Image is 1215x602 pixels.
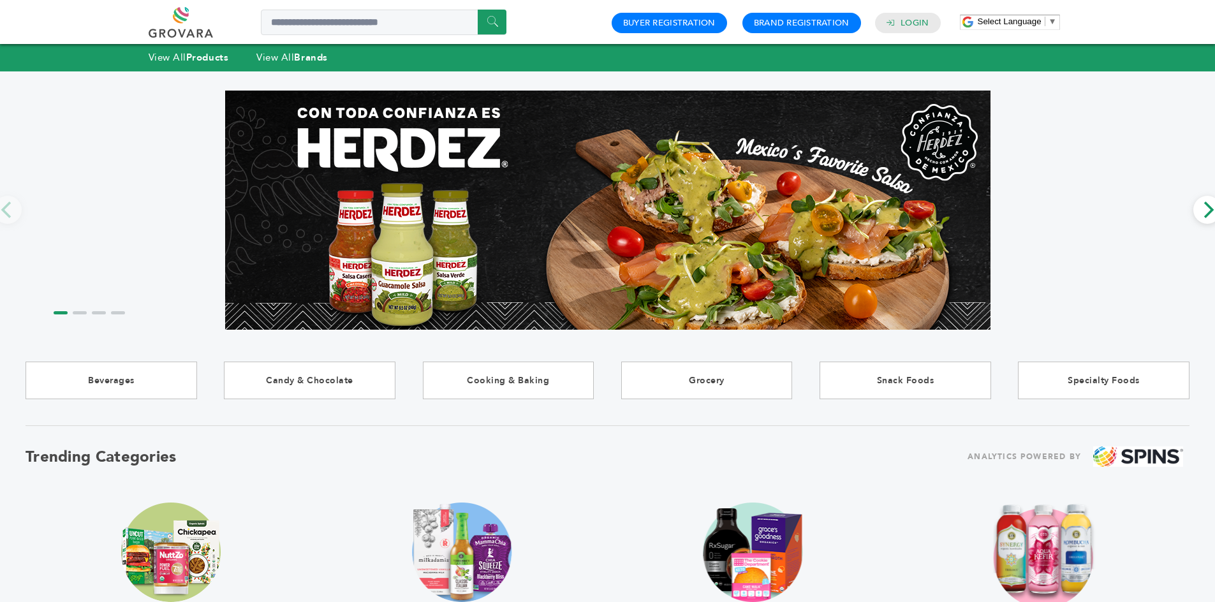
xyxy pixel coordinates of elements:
h2: Trending Categories [26,446,177,467]
a: Buyer Registration [623,17,716,29]
a: Grocery [621,362,793,399]
a: Specialty Foods [1018,362,1189,399]
a: Brand Registration [754,17,850,29]
a: View AllProducts [149,51,229,64]
a: Snack Foods [820,362,991,399]
img: claim_vegan Trending Image [992,503,1096,602]
strong: Brands [294,51,327,64]
a: View AllBrands [256,51,328,64]
span: ANALYTICS POWERED BY [968,449,1081,465]
img: Marketplace Top Banner 1 [225,91,990,330]
a: Cooking & Baking [423,362,594,399]
img: claim_dairy_free Trending Image [412,503,512,602]
strong: Products [186,51,228,64]
a: Select Language​ [978,17,1057,26]
a: Beverages [26,362,197,399]
li: Page dot 2 [73,311,87,314]
img: claim_plant_based Trending Image [121,503,221,602]
a: Login [901,17,929,29]
span: Select Language [978,17,1042,26]
li: Page dot 3 [92,311,106,314]
input: Search a product or brand... [261,10,506,35]
li: Page dot 4 [111,311,125,314]
li: Page dot 1 [54,311,68,314]
a: Candy & Chocolate [224,362,395,399]
img: spins.png [1093,446,1183,467]
span: ▼ [1049,17,1057,26]
img: claim_ketogenic Trending Image [703,503,803,602]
